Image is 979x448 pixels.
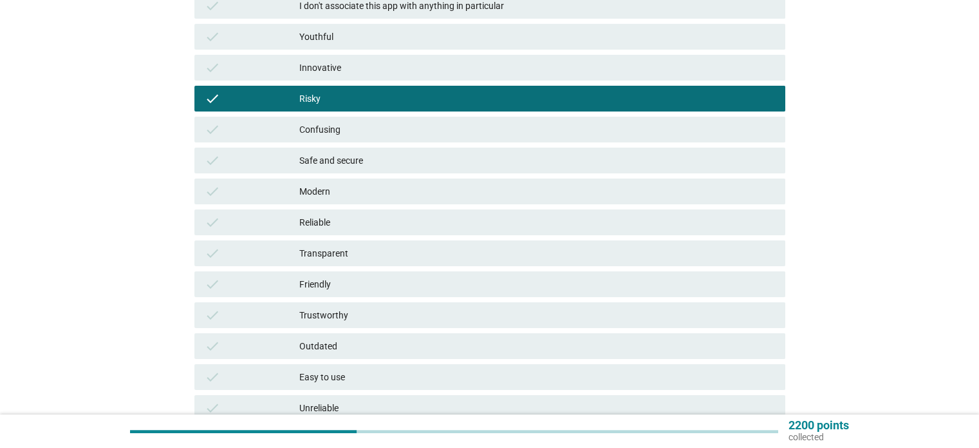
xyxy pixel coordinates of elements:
[299,277,774,292] div: Friendly
[299,153,774,168] div: Safe and secure
[299,184,774,199] div: Modern
[299,60,774,75] div: Innovative
[205,184,220,199] i: check
[205,338,220,354] i: check
[205,246,220,261] i: check
[205,91,220,106] i: check
[205,122,220,137] i: check
[299,246,774,261] div: Transparent
[299,307,774,323] div: Trustworthy
[205,400,220,416] i: check
[205,60,220,75] i: check
[205,153,220,168] i: check
[299,338,774,354] div: Outdated
[788,431,849,443] p: collected
[788,420,849,431] p: 2200 points
[205,277,220,292] i: check
[299,91,774,106] div: Risky
[205,369,220,385] i: check
[299,215,774,230] div: Reliable
[299,122,774,137] div: Confusing
[299,369,774,385] div: Easy to use
[205,307,220,323] i: check
[205,215,220,230] i: check
[205,29,220,44] i: check
[299,29,774,44] div: Youthful
[299,400,774,416] div: Unreliable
